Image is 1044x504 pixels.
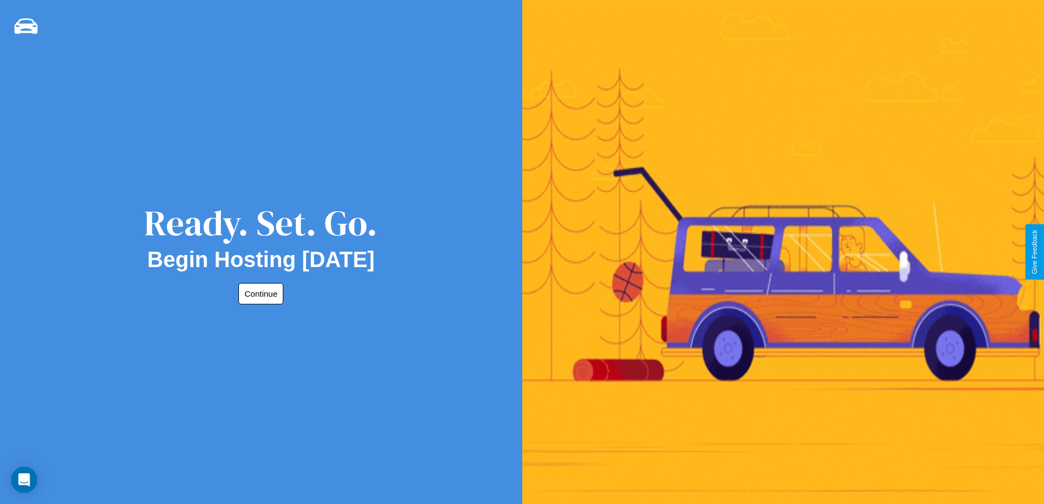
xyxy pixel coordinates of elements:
div: Open Intercom Messenger [11,467,37,493]
button: Continue [238,283,283,304]
h2: Begin Hosting [DATE] [147,247,375,272]
div: Ready. Set. Go. [144,199,378,247]
div: Give Feedback [1031,230,1039,274]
